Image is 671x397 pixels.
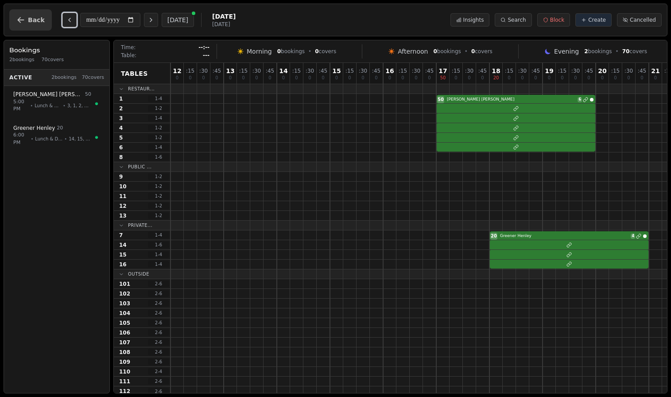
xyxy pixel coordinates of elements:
[148,134,169,141] span: 1 - 2
[8,120,106,152] button: Greener Henley206:00 PM•Lunch & Dinner•14, 15, 16, 7
[315,48,318,54] span: 0
[640,76,643,80] span: 0
[31,136,33,142] span: •
[495,13,531,27] button: Search
[148,378,169,385] span: 2 - 6
[85,91,91,98] span: 50
[42,56,64,64] span: 70 covers
[388,76,391,80] span: 0
[119,134,123,141] span: 5
[308,48,311,55] span: •
[534,76,537,80] span: 0
[398,47,428,56] span: Afternoon
[119,154,123,161] span: 8
[69,136,91,142] span: 14, 15, 16, 7
[148,368,169,375] span: 2 - 4
[518,68,527,74] span: : 30
[119,212,127,219] span: 13
[64,136,67,142] span: •
[57,125,63,132] span: 20
[493,76,499,80] span: 20
[465,68,473,74] span: : 30
[322,76,324,80] span: 0
[148,339,169,346] span: 2 - 6
[561,76,563,80] span: 0
[454,76,457,80] span: 0
[277,48,281,54] span: 0
[571,68,580,74] span: : 30
[119,329,130,336] span: 106
[119,378,130,385] span: 111
[119,144,123,151] span: 6
[119,115,123,122] span: 3
[491,233,497,239] span: 20
[213,68,221,74] span: : 45
[148,232,169,238] span: 1 - 4
[438,96,444,103] span: 50
[624,68,633,74] span: : 30
[471,48,493,55] span: covers
[148,388,169,395] span: 2 - 6
[372,68,380,74] span: : 45
[611,68,620,74] span: : 15
[266,68,274,74] span: : 45
[401,76,404,80] span: 0
[617,13,662,27] button: Cancelled
[28,17,45,23] span: Back
[295,76,298,80] span: 0
[268,76,271,80] span: 0
[13,98,28,113] span: 5:00 PM
[361,76,364,80] span: 0
[638,68,646,74] span: : 45
[148,241,169,248] span: 1 - 6
[128,222,152,229] span: Private...
[622,48,647,55] span: covers
[335,76,338,80] span: 0
[198,44,209,51] span: --:--
[148,183,169,190] span: 1 - 2
[399,68,407,74] span: : 15
[255,76,258,80] span: 0
[186,68,194,74] span: : 15
[631,234,635,239] span: 4
[119,125,123,132] span: 4
[348,76,351,80] span: 0
[173,68,181,74] span: 12
[332,68,341,74] span: 15
[471,48,475,54] span: 0
[478,68,487,74] span: : 45
[447,97,576,103] span: [PERSON_NAME] [PERSON_NAME]
[601,76,604,80] span: 0
[239,68,248,74] span: : 15
[82,74,104,82] span: 70 covers
[119,319,130,327] span: 105
[508,16,526,23] span: Search
[119,388,130,395] span: 112
[587,76,590,80] span: 0
[9,46,104,54] h3: Bookings
[630,16,656,23] span: Cancelled
[548,76,551,80] span: 0
[128,163,151,170] span: Public ...
[558,68,566,74] span: : 15
[252,68,261,74] span: : 30
[148,105,169,112] span: 1 - 2
[119,251,127,258] span: 15
[531,68,540,74] span: : 45
[375,76,377,80] span: 0
[433,48,437,54] span: 0
[505,68,513,74] span: : 15
[51,74,77,82] span: 2 bookings
[119,310,130,317] span: 104
[119,241,127,249] span: 14
[584,48,612,55] span: bookings
[63,102,66,109] span: •
[30,102,33,109] span: •
[226,68,234,74] span: 13
[500,233,629,239] span: Greener Henley
[148,115,169,121] span: 1 - 4
[119,349,130,356] span: 108
[521,76,524,80] span: 0
[463,16,484,23] span: Insights
[119,193,127,200] span: 11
